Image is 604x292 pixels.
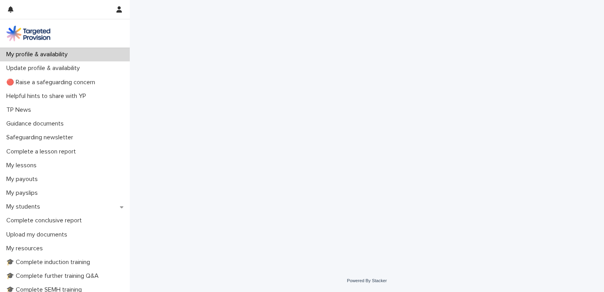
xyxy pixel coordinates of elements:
p: My payouts [3,176,44,183]
p: Complete a lesson report [3,148,82,155]
p: Complete conclusive report [3,217,88,224]
p: Helpful hints to share with YP [3,92,92,100]
p: 🎓 Complete further training Q&A [3,272,105,280]
p: Safeguarding newsletter [3,134,79,141]
p: My payslips [3,189,44,197]
img: M5nRWzHhSzIhMunXDL62 [6,26,50,41]
p: Update profile & availability [3,65,86,72]
p: Guidance documents [3,120,70,128]
p: TP News [3,106,37,114]
p: 🔴 Raise a safeguarding concern [3,79,101,86]
p: Upload my documents [3,231,74,238]
p: My lessons [3,162,43,169]
p: My profile & availability [3,51,74,58]
a: Powered By Stacker [347,278,387,283]
p: My resources [3,245,49,252]
p: My students [3,203,46,211]
p: 🎓 Complete induction training [3,259,96,266]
